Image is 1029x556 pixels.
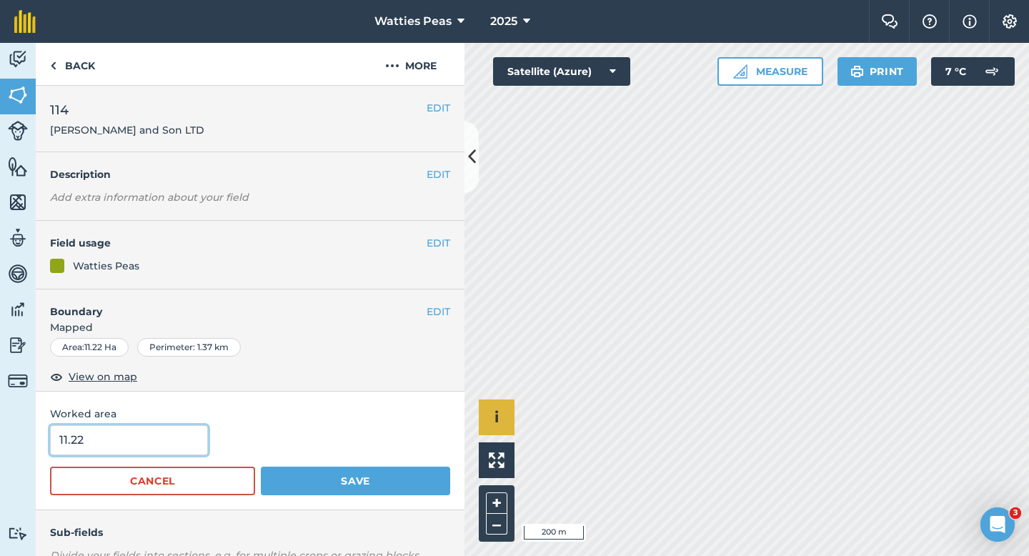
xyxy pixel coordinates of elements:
[8,192,28,213] img: svg+xml;base64,PHN2ZyB4bWxucz0iaHR0cDovL3d3dy53My5vcmcvMjAwMC9zdmciIHdpZHRoPSI1NiIgaGVpZ2h0PSI2MC...
[8,334,28,356] img: svg+xml;base64,PD94bWwgdmVyc2lvbj0iMS4wIiBlbmNvZGluZz0idXRmLTgiPz4KPCEtLSBHZW5lcmF0b3I6IEFkb2JlIE...
[1010,507,1021,519] span: 3
[36,525,464,540] h4: Sub-fields
[50,57,56,74] img: svg+xml;base64,PHN2ZyB4bWxucz0iaHR0cDovL3d3dy53My5vcmcvMjAwMC9zdmciIHdpZHRoPSI5IiBoZWlnaHQ9IjI0Ii...
[8,121,28,141] img: svg+xml;base64,PD94bWwgdmVyc2lvbj0iMS4wIiBlbmNvZGluZz0idXRmLTgiPz4KPCEtLSBHZW5lcmF0b3I6IEFkb2JlIE...
[945,57,966,86] span: 7 ° C
[374,13,452,30] span: Watties Peas
[357,43,464,85] button: More
[8,527,28,540] img: svg+xml;base64,PD94bWwgdmVyc2lvbj0iMS4wIiBlbmNvZGluZz0idXRmLTgiPz4KPCEtLSBHZW5lcmF0b3I6IEFkb2JlIE...
[50,167,450,182] h4: Description
[50,467,255,495] button: Cancel
[837,57,918,86] button: Print
[73,258,139,274] div: Watties Peas
[8,84,28,106] img: svg+xml;base64,PHN2ZyB4bWxucz0iaHR0cDovL3d3dy53My5vcmcvMjAwMC9zdmciIHdpZHRoPSI1NiIgaGVpZ2h0PSI2MC...
[427,167,450,182] button: EDIT
[8,299,28,320] img: svg+xml;base64,PD94bWwgdmVyc2lvbj0iMS4wIiBlbmNvZGluZz0idXRmLTgiPz4KPCEtLSBHZW5lcmF0b3I6IEFkb2JlIE...
[963,13,977,30] img: svg+xml;base64,PHN2ZyB4bWxucz0iaHR0cDovL3d3dy53My5vcmcvMjAwMC9zdmciIHdpZHRoPSIxNyIgaGVpZ2h0PSIxNy...
[881,14,898,29] img: Two speech bubbles overlapping with the left bubble in the forefront
[8,156,28,177] img: svg+xml;base64,PHN2ZyB4bWxucz0iaHR0cDovL3d3dy53My5vcmcvMjAwMC9zdmciIHdpZHRoPSI1NiIgaGVpZ2h0PSI2MC...
[36,319,464,335] span: Mapped
[490,13,517,30] span: 2025
[8,227,28,249] img: svg+xml;base64,PD94bWwgdmVyc2lvbj0iMS4wIiBlbmNvZGluZz0idXRmLTgiPz4KPCEtLSBHZW5lcmF0b3I6IEFkb2JlIE...
[921,14,938,29] img: A question mark icon
[69,369,137,384] span: View on map
[978,57,1006,86] img: svg+xml;base64,PD94bWwgdmVyc2lvbj0iMS4wIiBlbmNvZGluZz0idXRmLTgiPz4KPCEtLSBHZW5lcmF0b3I6IEFkb2JlIE...
[50,235,427,251] h4: Field usage
[50,368,63,385] img: svg+xml;base64,PHN2ZyB4bWxucz0iaHR0cDovL3d3dy53My5vcmcvMjAwMC9zdmciIHdpZHRoPSIxOCIgaGVpZ2h0PSIyNC...
[1001,14,1018,29] img: A cog icon
[494,408,499,426] span: i
[50,100,204,120] span: 114
[980,507,1015,542] iframe: Intercom live chat
[50,191,249,204] em: Add extra information about your field
[427,100,450,116] button: EDIT
[486,492,507,514] button: +
[14,10,36,33] img: fieldmargin Logo
[427,304,450,319] button: EDIT
[717,57,823,86] button: Measure
[8,49,28,70] img: svg+xml;base64,PD94bWwgdmVyc2lvbj0iMS4wIiBlbmNvZGluZz0idXRmLTgiPz4KPCEtLSBHZW5lcmF0b3I6IEFkb2JlIE...
[493,57,630,86] button: Satellite (Azure)
[50,123,204,137] span: [PERSON_NAME] and Son LTD
[385,57,399,74] img: svg+xml;base64,PHN2ZyB4bWxucz0iaHR0cDovL3d3dy53My5vcmcvMjAwMC9zdmciIHdpZHRoPSIyMCIgaGVpZ2h0PSIyNC...
[479,399,514,435] button: i
[8,371,28,391] img: svg+xml;base64,PD94bWwgdmVyc2lvbj0iMS4wIiBlbmNvZGluZz0idXRmLTgiPz4KPCEtLSBHZW5lcmF0b3I6IEFkb2JlIE...
[36,289,427,319] h4: Boundary
[489,452,504,468] img: Four arrows, one pointing top left, one top right, one bottom right and the last bottom left
[850,63,864,80] img: svg+xml;base64,PHN2ZyB4bWxucz0iaHR0cDovL3d3dy53My5vcmcvMjAwMC9zdmciIHdpZHRoPSIxOSIgaGVpZ2h0PSIyNC...
[931,57,1015,86] button: 7 °C
[50,338,129,357] div: Area : 11.22 Ha
[137,338,241,357] div: Perimeter : 1.37 km
[50,368,137,385] button: View on map
[261,467,450,495] button: Save
[486,514,507,535] button: –
[427,235,450,251] button: EDIT
[733,64,747,79] img: Ruler icon
[50,406,450,422] span: Worked area
[8,263,28,284] img: svg+xml;base64,PD94bWwgdmVyc2lvbj0iMS4wIiBlbmNvZGluZz0idXRmLTgiPz4KPCEtLSBHZW5lcmF0b3I6IEFkb2JlIE...
[36,43,109,85] a: Back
